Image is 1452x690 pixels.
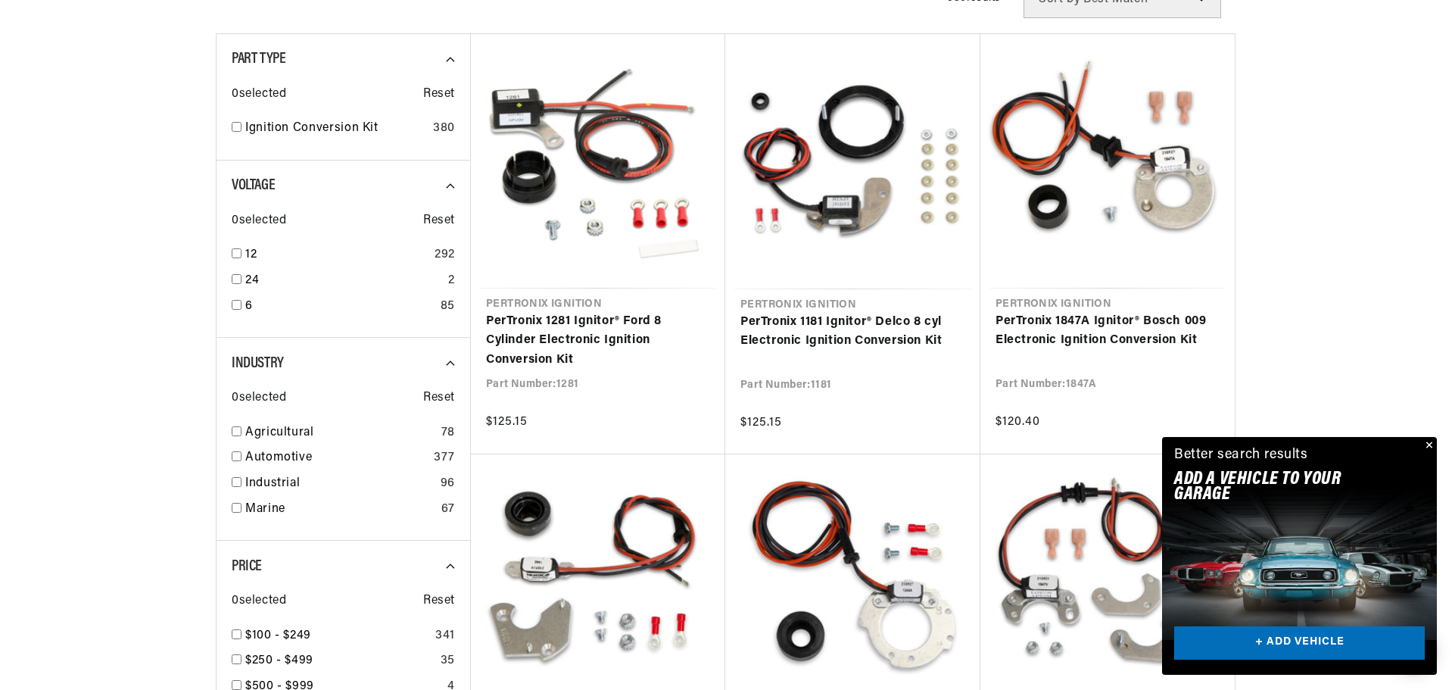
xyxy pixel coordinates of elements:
span: Industry [232,356,284,371]
span: 0 selected [232,85,286,105]
a: 6 [245,297,435,317]
h2: Add A VEHICLE to your garage [1174,472,1387,503]
a: 12 [245,245,428,265]
a: Industrial [245,474,435,494]
div: 292 [435,245,455,265]
div: 85 [441,297,455,317]
span: Reset [423,211,455,231]
span: Reset [423,85,455,105]
span: 0 selected [232,592,286,611]
span: Price [232,559,262,574]
span: $100 - $249 [245,629,311,642]
button: Close [1419,437,1437,455]
div: Better search results [1174,445,1308,467]
a: Ignition Conversion Kit [245,119,427,139]
a: 24 [245,271,442,291]
span: Voltage [232,178,275,193]
a: PerTronix 1281 Ignitor® Ford 8 Cylinder Electronic Ignition Conversion Kit [486,312,710,370]
span: Reset [423,592,455,611]
span: 0 selected [232,211,286,231]
div: 341 [435,626,455,646]
div: 35 [441,651,455,671]
div: 377 [434,448,455,468]
div: 380 [433,119,455,139]
a: Automotive [245,448,428,468]
a: PerTronix 1181 Ignitor® Delco 8 cyl Electronic Ignition Conversion Kit [740,313,965,351]
div: 67 [441,500,455,520]
span: Part Type [232,52,285,67]
div: 96 [441,474,455,494]
div: 78 [441,423,455,443]
a: Agricultural [245,423,435,443]
span: 0 selected [232,389,286,408]
a: Marine [245,500,435,520]
a: + ADD VEHICLE [1174,626,1425,660]
span: Reset [423,389,455,408]
a: PerTronix 1847A Ignitor® Bosch 009 Electronic Ignition Conversion Kit [996,312,1220,351]
div: 2 [448,271,455,291]
span: $250 - $499 [245,654,313,667]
